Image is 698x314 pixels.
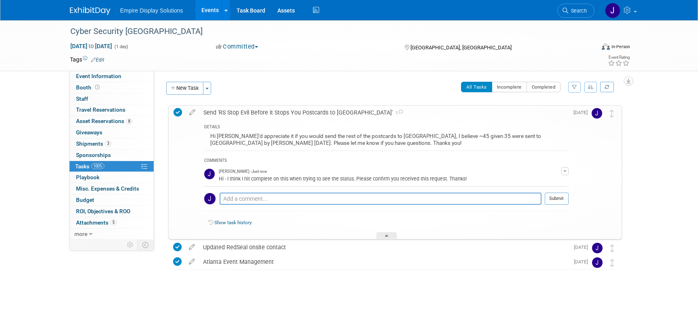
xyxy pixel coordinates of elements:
a: Sponsorships [70,150,154,161]
img: ExhibitDay [70,7,110,15]
button: New Task [166,82,203,95]
i: Move task [610,244,614,252]
span: 3 [105,140,111,146]
div: Hi [PERSON_NAME]'d appreciate it if you would send the rest of the postcards to [GEOGRAPHIC_DATA]... [204,131,569,150]
a: Search [557,4,594,18]
a: Booth [70,82,154,93]
i: Move task [610,259,614,267]
i: Move task [610,110,614,117]
div: Atlanta Event Management [199,255,569,269]
img: Jane Paolucci [605,3,620,18]
span: Booth not reserved yet [93,84,101,90]
span: [PERSON_NAME] - Just now [219,169,267,174]
button: Completed [527,82,561,92]
span: Playbook [76,174,99,180]
td: Toggle Event Tabs [137,240,154,250]
td: Personalize Event Tab Strip [123,240,137,250]
div: Cyber Security [GEOGRAPHIC_DATA] [68,24,582,39]
a: Edit [91,57,104,63]
div: Send 'RS Stop Evil Before it Stops You Postcards to [GEOGRAPHIC_DATA]' [199,106,569,119]
img: Jessica Luyster [592,243,603,253]
span: (1 day) [114,44,128,49]
div: COMMENTS [204,157,569,165]
span: 8 [126,118,132,124]
span: [DATE] [574,259,592,265]
img: Jessica Luyster [592,108,602,119]
a: Giveaways [70,127,154,138]
span: [DATE] [574,244,592,250]
td: Tags [70,55,104,64]
span: Shipments [76,140,111,147]
span: Attachments [76,219,116,226]
a: Tasks100% [70,161,154,172]
span: Giveaways [76,129,102,136]
a: Travel Reservations [70,104,154,115]
img: Jane Paolucci [204,169,215,179]
span: [GEOGRAPHIC_DATA], [GEOGRAPHIC_DATA] [410,45,512,51]
a: edit [185,109,199,116]
span: Empire Display Solutions [120,7,183,14]
div: Updated RedSeal onsite contact [199,240,569,254]
span: ROI, Objectives & ROO [76,208,130,214]
span: Sponsorships [76,152,111,158]
a: edit [185,258,199,265]
a: Shipments3 [70,138,154,149]
a: Budget [70,195,154,206]
img: Jessica Luyster [592,257,603,268]
div: Event Format [547,42,630,54]
span: 1 [393,110,403,116]
span: Asset Reservations [76,118,132,124]
a: Misc. Expenses & Credits [70,183,154,194]
a: Event Information [70,71,154,82]
span: Misc. Expenses & Credits [76,185,139,192]
div: Hi - I think I hit complete on this when trying to see the status. Please confirm you received th... [219,174,561,182]
a: Refresh [600,82,614,92]
span: Travel Reservations [76,106,125,113]
a: Attachments5 [70,217,154,228]
span: more [74,231,87,237]
a: ROI, Objectives & ROO [70,206,154,217]
div: Event Rating [608,55,630,59]
a: Show task history [214,220,252,225]
a: Staff [70,93,154,104]
span: [DATE] [DATE] [70,42,112,50]
span: Budget [76,197,94,203]
button: Committed [213,42,261,51]
img: Format-Inperson.png [602,43,610,50]
a: edit [185,244,199,251]
a: more [70,229,154,240]
span: 5 [110,219,116,225]
span: Staff [76,95,88,102]
img: Jane Paolucci [204,193,216,204]
a: Asset Reservations8 [70,116,154,127]
div: DETAILS [204,124,569,131]
span: Event Information [76,73,121,79]
a: Playbook [70,172,154,183]
div: In-Person [611,44,630,50]
button: All Tasks [461,82,492,92]
span: Tasks [75,163,104,170]
button: Submit [545,193,569,205]
span: to [87,43,95,49]
span: Booth [76,84,101,91]
span: [DATE] [573,110,592,115]
span: Search [568,8,587,14]
span: 100% [91,163,104,169]
button: Incomplete [492,82,527,92]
